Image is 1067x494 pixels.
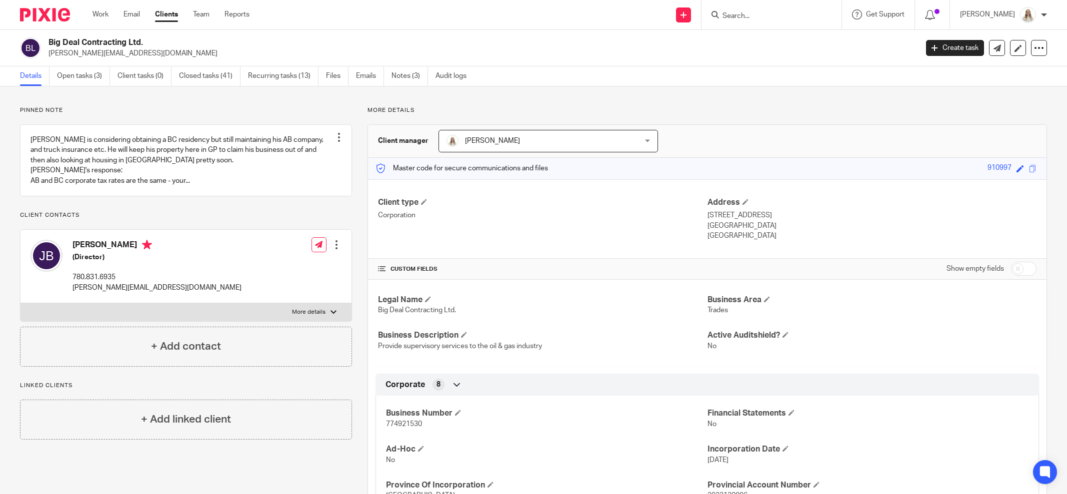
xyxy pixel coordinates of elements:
a: Reports [224,9,249,19]
span: Provide supervisory services to the oil & gas industry [378,343,542,350]
span: No [707,343,716,350]
h4: Province Of Incorporation [386,480,707,491]
span: Corporate [385,380,425,390]
h4: + Add linked client [141,412,231,427]
img: svg%3E [20,37,41,58]
h4: Ad-Hoc [386,444,707,455]
p: [GEOGRAPHIC_DATA] [707,221,1036,231]
i: Primary [142,240,152,250]
a: Client tasks (0) [117,66,171,86]
span: 8 [436,380,440,390]
a: Recurring tasks (13) [248,66,318,86]
h2: Big Deal Contracting Ltd. [48,37,738,48]
span: 774921530 [386,421,422,428]
p: Corporation [378,210,707,220]
h4: [PERSON_NAME] [72,240,241,252]
p: Linked clients [20,382,352,390]
span: Big Deal Contracting Ltd. [378,307,456,314]
a: Emails [356,66,384,86]
h4: Active Auditshield? [707,330,1036,341]
span: No [386,457,395,464]
img: svg%3E [30,240,62,272]
h4: Business Number [386,408,707,419]
span: Trades [707,307,728,314]
h4: Provincial Account Number [707,480,1028,491]
h4: Business Area [707,295,1036,305]
p: [STREET_ADDRESS] [707,210,1036,220]
p: [PERSON_NAME][EMAIL_ADDRESS][DOMAIN_NAME] [72,283,241,293]
a: Clients [155,9,178,19]
p: [PERSON_NAME] [960,9,1015,19]
a: Open tasks (3) [57,66,110,86]
label: Show empty fields [946,264,1004,274]
img: Pixie [20,8,70,21]
img: Headshot%2011-2024%20white%20background%20square%202.JPG [1020,7,1036,23]
h4: Legal Name [378,295,707,305]
h3: Client manager [378,136,428,146]
a: Details [20,66,49,86]
a: Work [92,9,108,19]
span: [DATE] [707,457,728,464]
p: More details [292,308,325,316]
a: Files [326,66,348,86]
p: [GEOGRAPHIC_DATA] [707,231,1036,241]
p: Pinned note [20,106,352,114]
h4: + Add contact [151,339,221,354]
h4: Business Description [378,330,707,341]
a: Email [123,9,140,19]
a: Team [193,9,209,19]
a: Notes (3) [391,66,428,86]
input: Search [721,12,811,21]
a: Create task [926,40,984,56]
h4: Incorporation Date [707,444,1028,455]
img: Headshot%2011-2024%20white%20background%20square%202.JPG [446,135,458,147]
span: No [707,421,716,428]
p: More details [367,106,1047,114]
h4: Client type [378,197,707,208]
span: Get Support [866,11,904,18]
h5: (Director) [72,252,241,262]
h4: Financial Statements [707,408,1028,419]
a: Audit logs [435,66,474,86]
div: 910997 [987,163,1011,174]
p: Client contacts [20,211,352,219]
a: Closed tasks (41) [179,66,240,86]
h4: CUSTOM FIELDS [378,265,707,273]
h4: Address [707,197,1036,208]
p: 780.831.6935 [72,272,241,282]
span: [PERSON_NAME] [465,137,520,144]
p: [PERSON_NAME][EMAIL_ADDRESS][DOMAIN_NAME] [48,48,911,58]
p: Master code for secure communications and files [375,163,548,173]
